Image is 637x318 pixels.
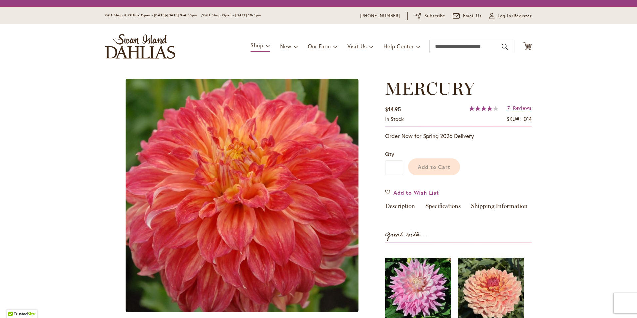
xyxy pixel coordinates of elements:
a: store logo [105,34,175,59]
button: Search [502,41,508,52]
a: 7 Reviews [507,105,532,111]
div: Detailed Product Info [385,203,532,213]
a: Email Us [453,13,482,19]
span: In stock [385,115,404,122]
span: Our Farm [308,43,330,50]
p: Order Now for Spring 2026 Delivery [385,132,532,140]
a: Description [385,203,415,213]
span: MERCURY [385,78,475,99]
a: Shipping Information [471,203,528,213]
span: Gift Shop & Office Open - [DATE]-[DATE] 9-4:30pm / [105,13,203,17]
span: New [280,43,291,50]
span: Help Center [383,43,414,50]
a: Subscribe [415,13,445,19]
span: Gift Shop Open - [DATE] 10-3pm [203,13,261,17]
span: Reviews [513,105,532,111]
a: Specifications [425,203,461,213]
a: Log In/Register [489,13,532,19]
span: Qty [385,150,394,157]
span: Log In/Register [498,13,532,19]
span: $14.95 [385,106,401,113]
div: 85% [469,106,498,111]
strong: SKU [506,115,521,122]
a: [PHONE_NUMBER] [360,13,400,19]
span: Shop [251,42,264,49]
span: Subscribe [424,13,445,19]
span: Visit Us [347,43,367,50]
span: Email Us [463,13,482,19]
img: main product photo [126,79,358,312]
strong: Great with... [385,229,428,240]
div: 014 [524,115,532,123]
div: Availability [385,115,404,123]
a: Add to Wish List [385,189,439,196]
span: 7 [507,105,510,111]
span: Add to Wish List [393,189,439,196]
